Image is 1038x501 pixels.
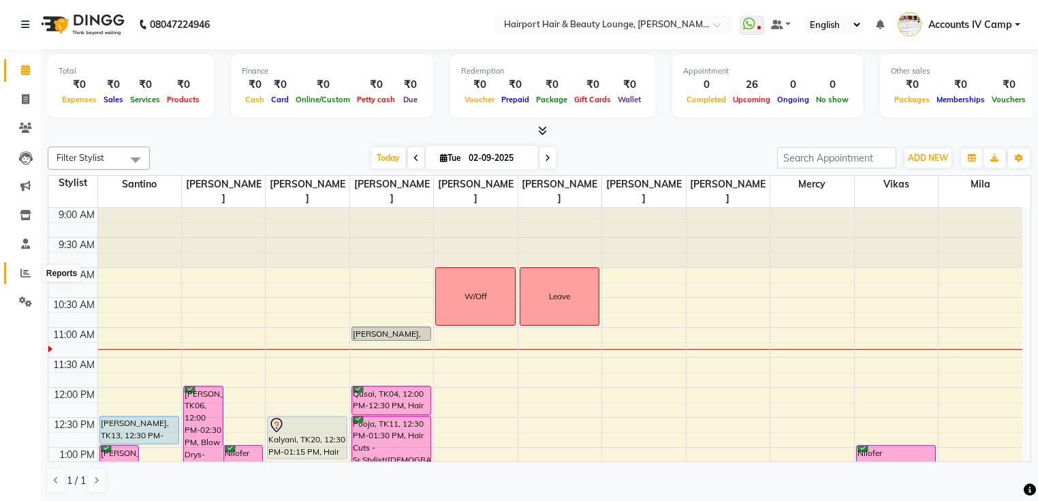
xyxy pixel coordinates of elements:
span: Mila [939,176,1022,193]
span: Due [400,95,421,104]
div: Total [59,65,203,77]
span: [PERSON_NAME] [434,176,517,207]
span: Prepaid [498,95,533,104]
div: ₹0 [127,77,163,93]
div: Leave [549,290,570,303]
span: [PERSON_NAME] [266,176,349,207]
div: ₹0 [292,77,353,93]
button: ADD NEW [905,149,951,168]
div: 12:30 PM [51,418,97,432]
span: Card [268,95,292,104]
div: ₹0 [498,77,533,93]
span: [PERSON_NAME] [350,176,433,207]
div: ₹0 [988,77,1029,93]
div: 11:00 AM [50,328,97,342]
div: ₹0 [533,77,571,93]
div: ₹0 [353,77,398,93]
span: Gift Cards [571,95,614,104]
div: ₹0 [398,77,422,93]
span: Memberships [933,95,988,104]
span: Package [533,95,571,104]
div: ₹0 [933,77,988,93]
span: [PERSON_NAME] [602,176,685,207]
div: ₹0 [163,77,203,93]
span: Tue [437,153,465,163]
div: 0 [813,77,852,93]
div: ₹0 [614,77,644,93]
div: Kalyani, TK20, 12:30 PM-01:15 PM, Hair Spa- SKP Scalp (Mid back) [268,416,346,459]
span: ADD NEW [908,153,948,163]
div: 0 [774,77,813,93]
span: Voucher [461,95,498,104]
span: 1 / 1 [67,474,86,488]
div: Stylist [48,176,97,190]
div: ₹0 [242,77,268,93]
span: Petty cash [353,95,398,104]
span: Vikas [855,176,938,193]
div: 26 [729,77,774,93]
div: ₹0 [461,77,498,93]
span: Expenses [59,95,100,104]
div: Redemption [461,65,644,77]
span: Filter Stylist [57,152,104,163]
div: Reports [43,265,80,282]
div: 9:30 AM [56,238,97,252]
span: Santino [98,176,181,193]
span: Sales [100,95,127,104]
img: Accounts IV Camp [898,12,922,36]
span: Packages [891,95,933,104]
span: Wallet [614,95,644,104]
span: Services [127,95,163,104]
div: Qusai, TK04, 12:00 PM-12:30 PM, Hair Cuts -Sr.Stylist([DEMOGRAPHIC_DATA]) [352,386,430,414]
b: 08047224946 [150,5,210,44]
div: 12:00 PM [51,388,97,402]
img: logo [35,5,128,44]
span: Vouchers [988,95,1029,104]
div: Pooja, TK11, 12:30 PM-01:30 PM, Hair Cuts -Sr.Stylist([DEMOGRAPHIC_DATA]) [352,416,430,474]
span: Ongoing [774,95,813,104]
div: 0 [683,77,729,93]
div: ₹0 [100,77,127,93]
span: Cash [242,95,268,104]
span: Accounts IV Camp [928,18,1012,32]
span: [PERSON_NAME] [687,176,770,207]
span: Mercy [770,176,853,193]
input: Search Appointment [777,147,896,168]
div: Appointment [683,65,852,77]
div: ₹0 [59,77,100,93]
span: [PERSON_NAME] [182,176,265,207]
span: Upcoming [729,95,774,104]
div: Finance [242,65,422,77]
div: 9:00 AM [56,208,97,222]
span: Online/Custom [292,95,353,104]
div: ₹0 [268,77,292,93]
input: 2025-09-02 [465,148,533,168]
span: No show [813,95,852,104]
div: [PERSON_NAME], TK17, 11:00 AM-11:15 AM, Hair Cuts -Sr.Stylist([DEMOGRAPHIC_DATA]),[PERSON_NAME]- ... [352,327,430,340]
span: [PERSON_NAME] [518,176,601,207]
div: 1:00 PM [57,448,97,462]
div: [PERSON_NAME], TK13, 12:30 PM-01:00 PM, Hair Cuts -Creative Expert ([DEMOGRAPHIC_DATA]) [100,416,178,444]
span: Products [163,95,203,104]
div: ₹0 [571,77,614,93]
div: 11:30 AM [50,358,97,372]
span: Completed [683,95,729,104]
div: ₹0 [891,77,933,93]
span: Today [371,147,405,168]
div: W/Off [465,290,487,303]
div: 10:30 AM [50,298,97,312]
